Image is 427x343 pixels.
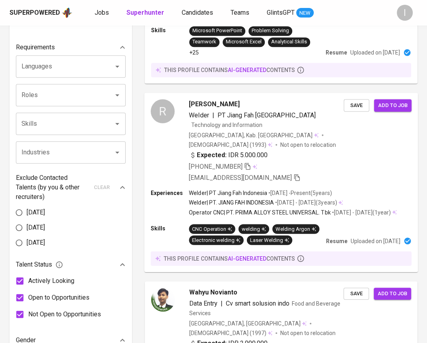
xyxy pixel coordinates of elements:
[16,173,126,202] div: Exclude Contacted Talents (by you & other recruiters)clear
[344,288,369,300] button: Save
[221,299,223,308] span: |
[10,8,60,18] div: Superpowered
[271,38,307,46] div: Analytical Skills
[228,67,266,73] span: AI-generated
[112,61,123,72] button: Open
[274,199,337,207] p: • [DATE] - [DATE] ( 3 years )
[330,208,390,216] p: • [DATE] - [DATE] ( 1 year )
[191,121,262,128] span: Technology and Information
[378,101,408,110] span: Add to job
[126,8,166,18] a: Superhunter
[145,93,417,272] a: R[PERSON_NAME]Welder|PT Jiang Fah [GEOGRAPHIC_DATA]Technology and Information[GEOGRAPHIC_DATA], K...
[276,225,316,233] div: Welding Argon
[27,238,45,248] span: [DATE]
[27,208,45,217] span: [DATE]
[189,329,272,337] div: (1997)
[189,288,237,297] span: Wahyu Novianto
[344,99,369,111] button: Save
[189,300,217,307] span: Data Entry
[28,310,101,319] span: Not Open to Opportunities
[267,8,314,18] a: GlintsGPT NEW
[397,5,413,21] div: I
[16,257,126,273] div: Talent Status
[280,140,336,148] p: Not open to relocation
[10,7,72,19] a: Superpoweredapp logo
[126,9,164,16] b: Superhunter
[217,111,316,119] span: PT Jiang Fah [GEOGRAPHIC_DATA]
[350,49,400,57] p: Uploaded on [DATE]
[164,66,295,74] p: this profile contains contents
[267,9,295,16] span: GlintsGPT
[164,254,295,262] p: this profile contains contents
[242,225,266,233] div: welding
[189,140,249,148] span: [DEMOGRAPHIC_DATA]
[231,9,249,16] span: Teams
[189,174,292,181] span: [EMAIL_ADDRESS][DOMAIN_NAME]
[250,236,289,244] div: Laser Welding
[62,7,72,19] img: app logo
[189,140,272,148] div: (1993)
[189,320,307,327] div: [GEOGRAPHIC_DATA], [GEOGRAPHIC_DATA]
[347,289,365,298] span: Save
[16,39,126,55] div: Requirements
[28,276,74,286] span: Actively Looking
[189,111,209,119] span: Welder
[189,163,242,170] span: [PHONE_NUMBER]
[192,27,242,35] div: Microsoft PowerPoint
[112,147,123,158] button: Open
[189,208,330,216] p: Operator CNC | PT. PRIMA ALLOY STEEL UNIVERSAL. Tbk
[228,255,266,261] span: AI-generated
[226,300,289,307] span: Cv smart solusion indo
[296,9,314,17] span: NEW
[231,8,251,18] a: Teams
[16,260,63,269] span: Talent Status
[212,110,214,120] span: |
[192,225,232,233] div: CNC Operation
[192,38,216,46] div: Teamwork
[112,118,123,129] button: Open
[112,90,123,101] button: Open
[189,150,268,160] div: IDR 5.000.000
[378,289,407,298] span: Add to job
[151,224,189,232] p: Skills
[27,223,45,232] span: [DATE]
[348,101,365,110] span: Save
[189,199,274,207] p: Welder | PT. JIANG FAH INDONESIA
[326,237,347,245] p: Resume
[151,26,189,34] p: Skills
[95,8,111,18] a: Jobs
[267,189,332,197] p: • [DATE] - Present ( 5 years )
[226,38,262,46] div: Microsoft Excel
[192,236,240,244] div: Electronic welding
[189,300,340,316] span: Food and Beverage Services
[151,99,175,123] div: R
[351,237,400,245] p: Uploaded on [DATE]
[280,329,336,337] p: Not open to relocation
[151,189,189,197] p: Experiences
[374,288,411,300] button: Add to job
[189,99,239,109] span: [PERSON_NAME]
[197,150,226,160] b: Expected:
[326,49,347,57] p: Resume
[28,293,89,302] span: Open to Opportunities
[189,131,318,139] div: [GEOGRAPHIC_DATA], Kab. [GEOGRAPHIC_DATA]
[151,288,175,312] img: 2ce0a0582582e8a6636eaed59497340f.jpeg
[16,43,55,52] p: Requirements
[95,9,109,16] span: Jobs
[189,49,199,57] p: +25
[16,173,89,202] p: Exclude Contacted Talents (by you & other recruiters)
[252,27,289,35] div: Problem Solving
[182,9,213,16] span: Candidates
[182,8,215,18] a: Candidates
[374,99,411,111] button: Add to job
[189,189,267,197] p: Welder | PT Jiang Fah Indonesia
[189,329,250,337] span: [DEMOGRAPHIC_DATA]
